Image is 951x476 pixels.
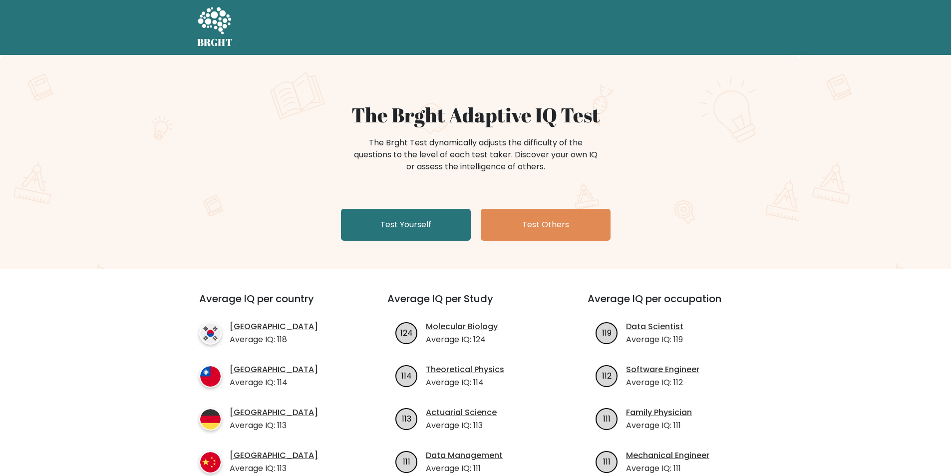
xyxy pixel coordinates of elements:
[626,407,692,419] a: Family Physician
[230,334,318,346] p: Average IQ: 118
[426,321,498,333] a: Molecular Biology
[341,209,471,241] a: Test Yourself
[626,450,709,462] a: Mechanical Engineer
[351,137,601,173] div: The Brght Test dynamically adjusts the difficulty of the questions to the level of each test take...
[232,103,719,127] h1: The Brght Adaptive IQ Test
[199,451,222,474] img: country
[626,334,683,346] p: Average IQ: 119
[387,293,564,317] h3: Average IQ per Study
[230,420,318,432] p: Average IQ: 113
[626,463,709,475] p: Average IQ: 111
[197,4,233,51] a: BRGHT
[230,364,318,376] a: [GEOGRAPHIC_DATA]
[626,364,699,376] a: Software Engineer
[626,377,699,389] p: Average IQ: 112
[199,322,222,345] img: country
[426,450,503,462] a: Data Management
[197,36,233,48] h5: BRGHT
[230,377,318,389] p: Average IQ: 114
[426,463,503,475] p: Average IQ: 111
[199,408,222,431] img: country
[481,209,611,241] a: Test Others
[230,407,318,419] a: [GEOGRAPHIC_DATA]
[626,321,683,333] a: Data Scientist
[603,456,611,467] text: 111
[588,293,764,317] h3: Average IQ per occupation
[402,413,411,424] text: 113
[403,456,410,467] text: 111
[230,321,318,333] a: [GEOGRAPHIC_DATA]
[426,420,497,432] p: Average IQ: 113
[602,327,612,338] text: 119
[426,334,498,346] p: Average IQ: 124
[199,293,351,317] h3: Average IQ per country
[400,327,413,338] text: 124
[426,377,504,389] p: Average IQ: 114
[602,370,612,381] text: 112
[426,407,497,419] a: Actuarial Science
[199,365,222,388] img: country
[426,364,504,376] a: Theoretical Physics
[230,463,318,475] p: Average IQ: 113
[230,450,318,462] a: [GEOGRAPHIC_DATA]
[603,413,611,424] text: 111
[626,420,692,432] p: Average IQ: 111
[401,370,412,381] text: 114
